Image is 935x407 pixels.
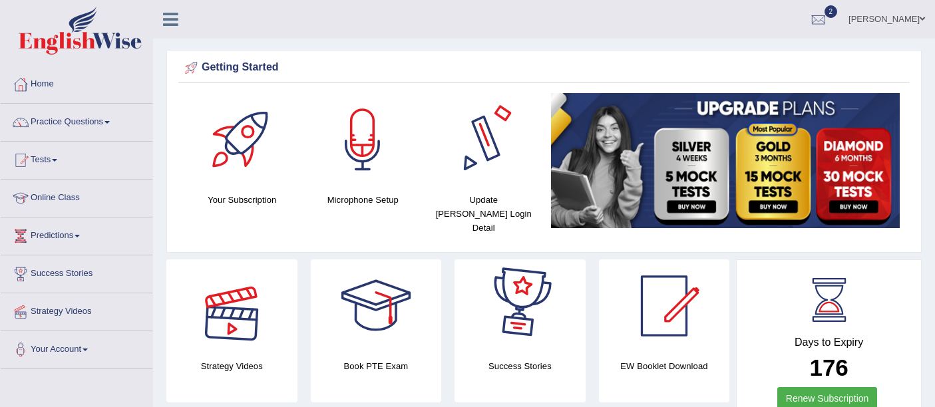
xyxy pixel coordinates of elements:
[182,58,906,78] div: Getting Started
[1,331,152,364] a: Your Account
[751,337,906,348] h4: Days to Expiry
[1,142,152,175] a: Tests
[455,359,586,373] h4: Success Stories
[166,359,297,373] h4: Strategy Videos
[1,255,152,289] a: Success Stories
[825,5,838,18] span: 2
[599,359,730,373] h4: EW Booklet Download
[1,66,152,99] a: Home
[1,293,152,327] a: Strategy Videos
[188,193,296,207] h4: Your Subscription
[1,180,152,213] a: Online Class
[309,193,417,207] h4: Microphone Setup
[1,104,152,137] a: Practice Questions
[551,93,900,228] img: small5.jpg
[311,359,442,373] h4: Book PTE Exam
[430,193,538,235] h4: Update [PERSON_NAME] Login Detail
[1,217,152,251] a: Predictions
[809,354,848,380] b: 176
